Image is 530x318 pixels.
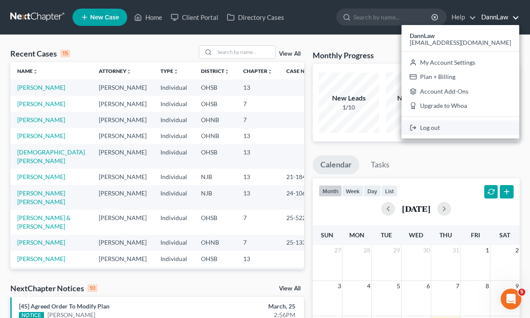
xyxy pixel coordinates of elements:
div: New Clients [386,93,446,103]
div: 1/10 [319,103,379,112]
td: [PERSON_NAME] [92,79,154,95]
a: Tasks [363,155,397,174]
button: month [319,185,342,197]
td: 13 [236,267,279,283]
a: [PERSON_NAME] & [PERSON_NAME] [17,214,71,230]
div: March, 25 [209,302,295,311]
td: [PERSON_NAME] [92,251,154,267]
div: 1/10 [386,103,446,112]
i: unfold_more [126,69,132,74]
span: 30 [422,245,431,255]
td: 13 [236,79,279,95]
td: 21-18442 [279,169,321,185]
a: Upgrade to Whoa [401,99,519,113]
a: [PERSON_NAME] [17,132,65,139]
a: [DEMOGRAPHIC_DATA][PERSON_NAME] [17,148,85,164]
div: DannLaw [401,25,519,139]
div: 10 [88,284,97,292]
span: Thu [439,231,452,239]
td: [PERSON_NAME] [92,169,154,185]
span: Sun [321,231,333,239]
span: Sat [499,231,510,239]
div: 15 [60,50,70,57]
td: 18-26467 [279,267,321,283]
button: week [342,185,364,197]
span: 9 [514,281,520,291]
td: [PERSON_NAME] [92,112,154,128]
input: Search by name... [354,9,433,25]
button: day [364,185,381,197]
a: Plan + Billing [401,69,519,84]
a: Help [447,9,476,25]
a: Nameunfold_more [17,68,38,74]
a: Calendar [313,155,359,174]
a: [PERSON_NAME] [17,239,65,246]
td: [PERSON_NAME] [92,96,154,112]
a: Client Portal [166,9,223,25]
span: 27 [333,245,342,255]
span: Tue [381,231,392,239]
a: DannLaw [477,9,519,25]
span: 31 [452,245,460,255]
td: NJB [194,169,236,185]
td: 25-52213 [279,210,321,234]
a: [PERSON_NAME] [17,84,65,91]
span: 5 [518,289,525,296]
a: [PERSON_NAME] [17,173,65,180]
a: Directory Cases [223,9,289,25]
a: Chapterunfold_more [243,68,273,74]
td: 13 [236,144,279,169]
span: 6 [426,281,431,291]
td: NJB [194,185,236,210]
td: Individual [154,128,194,144]
a: [45] Agreed Order To Modify Plan [19,302,110,310]
td: Individual [154,251,194,267]
a: My Account Settings [401,55,519,70]
div: New Leads [319,93,379,103]
span: 7 [455,281,460,291]
td: OHNB [194,128,236,144]
td: 24-10677 [279,185,321,210]
h3: Monthly Progress [313,50,374,60]
a: Account Add-Ons [401,84,519,99]
td: 13 [236,251,279,267]
td: Individual [154,210,194,234]
a: View All [279,51,301,57]
span: 28 [363,245,371,255]
td: [PERSON_NAME] [92,267,154,283]
td: OHSB [194,144,236,169]
a: View All [279,286,301,292]
td: NJB [194,267,236,283]
td: 13 [236,185,279,210]
input: Search by name... [215,46,275,58]
span: 4 [366,281,371,291]
td: OHNB [194,235,236,251]
td: [PERSON_NAME] [92,210,154,234]
td: [PERSON_NAME] [92,185,154,210]
td: Individual [154,96,194,112]
a: [PERSON_NAME] [17,100,65,107]
div: NextChapter Notices [10,283,97,293]
a: [PERSON_NAME] [17,255,65,262]
td: Individual [154,267,194,283]
td: OHNB [194,112,236,128]
i: unfold_more [224,69,229,74]
a: Log out [401,120,519,135]
td: Individual [154,169,194,185]
td: 7 [236,112,279,128]
span: New Case [90,14,119,21]
iframe: Intercom live chat [501,289,521,309]
td: Individual [154,79,194,95]
td: Individual [154,235,194,251]
span: 1 [485,245,490,255]
td: OHSB [194,210,236,234]
a: Attorneyunfold_more [99,68,132,74]
td: OHSB [194,96,236,112]
td: 7 [236,235,279,251]
a: [PERSON_NAME] [17,116,65,123]
td: Individual [154,112,194,128]
td: 7 [236,96,279,112]
a: Case Nounfold_more [286,68,314,74]
strong: DannLaw [410,32,435,39]
td: 13 [236,128,279,144]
